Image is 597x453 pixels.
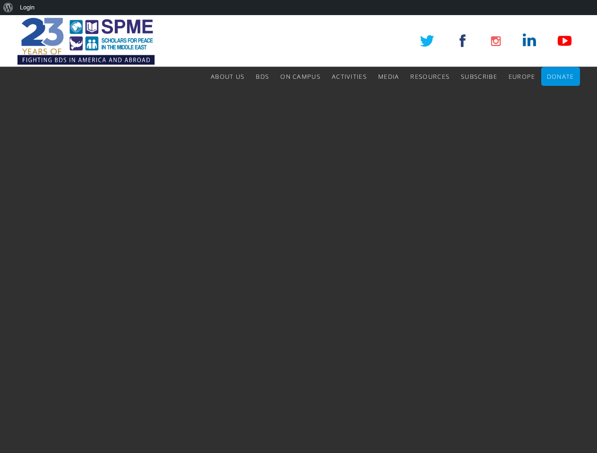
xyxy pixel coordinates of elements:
a: Activities [332,67,367,86]
a: Subscribe [461,67,497,86]
a: Resources [410,67,450,86]
span: Activities [332,72,367,81]
span: Subscribe [461,72,497,81]
a: Europe [509,67,536,86]
a: BDS [256,67,269,86]
a: On Campus [280,67,320,86]
span: Donate [547,72,574,81]
img: SPME [17,15,155,67]
span: Europe [509,72,536,81]
span: Resources [410,72,450,81]
span: About Us [211,72,244,81]
span: Media [378,72,399,81]
a: Donate [547,67,574,86]
a: About Us [211,67,244,86]
span: BDS [256,72,269,81]
span: On Campus [280,72,320,81]
a: Media [378,67,399,86]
